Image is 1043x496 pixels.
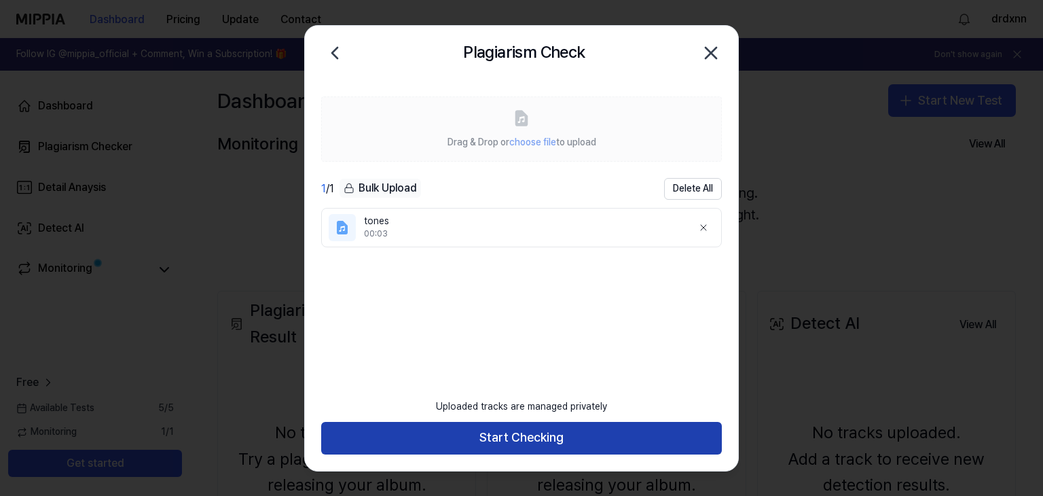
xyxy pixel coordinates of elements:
[364,228,682,240] div: 00:03
[664,178,722,200] button: Delete All
[463,39,585,65] h2: Plagiarism Check
[428,392,615,422] div: Uploaded tracks are managed privately
[447,137,596,147] span: Drag & Drop or to upload
[509,137,556,147] span: choose file
[321,182,326,195] span: 1
[364,215,682,228] div: tones
[321,181,334,197] div: / 1
[340,179,421,198] button: Bulk Upload
[321,422,722,455] button: Start Checking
